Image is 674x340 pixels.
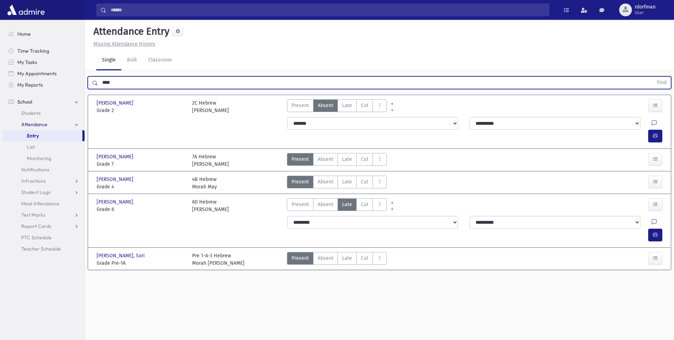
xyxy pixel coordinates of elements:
span: Time Tracking [17,48,49,54]
div: AttTypes [287,99,387,114]
span: Absent [318,201,333,208]
span: Absent [318,156,333,163]
a: Infractions [3,175,85,187]
a: Students [3,107,85,119]
a: Meal Attendance [3,198,85,209]
span: rdorfman [635,4,656,10]
div: 2C Hebrew [PERSON_NAME] [192,99,229,114]
span: Grade 4 [97,183,185,190]
a: Report Cards [3,221,85,232]
span: Test Marks [21,212,45,218]
span: Meal Attendance [21,200,59,207]
span: Present [292,178,309,186]
span: Late [342,201,352,208]
a: My Appointments [3,68,85,79]
a: Notifications [3,164,85,175]
span: Absent [318,254,333,262]
span: Cut [361,201,368,208]
a: Entry [3,130,82,141]
img: AdmirePro [6,3,46,17]
span: Infractions [21,178,46,184]
span: [PERSON_NAME] [97,176,135,183]
span: Grade Pre-1A [97,259,185,267]
div: 7A Hebrew [PERSON_NAME] [192,153,229,168]
div: 4B Hebrew Morah May [192,176,217,190]
a: List [3,141,85,153]
span: List [27,144,35,150]
span: Present [292,156,309,163]
span: My Appointments [17,70,57,77]
div: 6D Hebrew [PERSON_NAME] [192,198,229,213]
a: Student Logs [3,187,85,198]
span: Cut [361,156,368,163]
span: Student Logs [21,189,50,195]
span: Cut [361,102,368,109]
h5: Attendance Entry [91,25,169,37]
div: AttTypes [287,252,387,267]
div: AttTypes [287,176,387,190]
span: Grade 2 [97,107,185,114]
span: Cut [361,254,368,262]
button: Find [653,77,671,89]
span: Grade 6 [97,206,185,213]
span: School [17,99,32,105]
a: PTC Schedule [3,232,85,243]
span: Absent [318,178,333,186]
u: Missing Attendance History [93,41,155,47]
span: Attendance [21,121,47,128]
span: Students [21,110,41,116]
span: Absent [318,102,333,109]
a: My Tasks [3,57,85,68]
span: Grade 7 [97,160,185,168]
span: Late [342,102,352,109]
a: Classroom [143,51,178,70]
span: User [635,10,656,16]
div: AttTypes [287,198,387,213]
span: [PERSON_NAME] [97,99,135,107]
span: Monitoring [27,155,51,162]
span: [PERSON_NAME], Sori [97,252,146,259]
a: My Reports [3,79,85,90]
a: Time Tracking [3,45,85,57]
a: Monitoring [3,153,85,164]
span: Teacher Schedule [21,246,61,252]
input: Search [106,4,549,16]
span: [PERSON_NAME] [97,198,135,206]
a: Missing Attendance History [91,41,155,47]
a: Bulk [121,51,143,70]
span: Present [292,102,309,109]
a: School [3,96,85,107]
span: Home [17,31,31,37]
a: Teacher Schedule [3,243,85,254]
div: Pre 1-A-3 Hebrew Morah [PERSON_NAME] [192,252,244,267]
a: Single [96,51,121,70]
span: My Tasks [17,59,37,65]
a: Attendance [3,119,85,130]
span: Entry [27,133,39,139]
span: Late [342,156,352,163]
a: Home [3,28,85,40]
a: Test Marks [3,209,85,221]
span: Present [292,201,309,208]
span: PTC Schedule [21,234,52,241]
span: Notifications [21,166,49,173]
span: Cut [361,178,368,186]
span: Present [292,254,309,262]
span: My Reports [17,82,43,88]
div: AttTypes [287,153,387,168]
span: Report Cards [21,223,51,229]
span: [PERSON_NAME] [97,153,135,160]
span: Late [342,178,352,186]
span: Late [342,254,352,262]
